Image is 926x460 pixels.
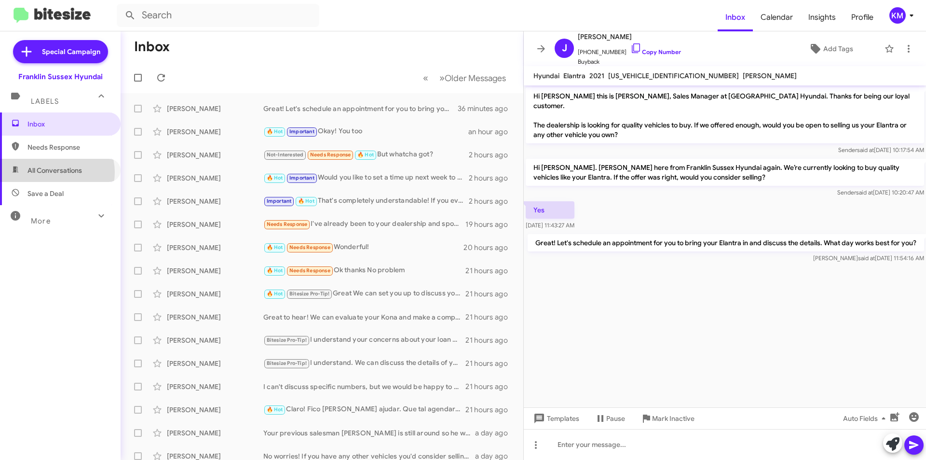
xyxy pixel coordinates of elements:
span: 🔥 Hot [267,244,283,251]
div: an hour ago [468,127,516,137]
div: I can't discuss specific numbers, but we would be happy to evaluate your vehicle. Would you like ... [263,382,465,391]
span: Buyback [578,57,681,67]
div: I've already been to your dealership and spoke to [PERSON_NAME] [263,219,465,230]
div: I understand your concerns about your loan balance. We can evaluate your Durango and see how much... [263,335,465,346]
span: Older Messages [445,73,506,84]
div: 21 hours ago [465,312,516,322]
div: Great We can set you up to discuss your options when you come in for service. Just reach out and ... [263,288,465,299]
a: Profile [844,3,881,31]
span: 🔥 Hot [267,128,283,135]
span: Mark Inactive [652,410,694,427]
span: said at [857,146,874,153]
div: That's completely understandable! If you ever reconsider or want to chat in the future, feel free... [263,195,469,207]
span: All Conversations [27,166,82,175]
div: Great! Let's schedule an appointment for you to bring your Elantra in and discuss the details. Wh... [263,104,458,113]
span: Needs Response [289,267,330,274]
span: Elantra [563,71,586,80]
span: Special Campaign [42,47,100,56]
div: [PERSON_NAME] [167,335,263,345]
div: [PERSON_NAME] [167,428,263,438]
div: Ok thanks No problem [263,265,465,276]
div: 2 hours ago [469,196,516,206]
div: 21 hours ago [465,405,516,415]
div: [PERSON_NAME] [167,312,263,322]
span: 2021 [589,71,604,80]
span: Inbox [718,3,753,31]
span: More [31,217,51,225]
div: [PERSON_NAME] [167,127,263,137]
span: Important [267,198,292,204]
span: Inbox [27,119,109,129]
a: Copy Number [630,48,681,56]
div: [PERSON_NAME] [167,405,263,415]
button: Next [434,68,512,88]
span: said at [858,254,875,262]
span: » [439,72,445,84]
div: 20 hours ago [463,243,516,252]
div: Claro! Fico [PERSON_NAME] ajudar. Que tal agendar um horário para conversar mais sobre a venda do... [263,404,465,415]
a: Insights [801,3,844,31]
div: [PERSON_NAME] [167,266,263,276]
span: [PERSON_NAME] [743,71,797,80]
span: 🔥 Hot [267,291,283,297]
input: Search [117,4,319,27]
span: 🔥 Hot [267,267,283,274]
div: [PERSON_NAME] [167,173,263,183]
span: [PHONE_NUMBER] [578,42,681,57]
span: Needs Response [310,152,351,158]
div: [PERSON_NAME] [167,243,263,252]
p: Yes [526,201,574,219]
button: Pause [587,410,633,427]
span: Auto Fields [843,410,889,427]
div: 21 hours ago [465,266,516,276]
span: Important [289,175,314,181]
span: J [562,41,567,56]
button: Auto Fields [835,410,897,427]
nav: Page navigation example [418,68,512,88]
div: 21 hours ago [465,335,516,345]
span: [US_VEHICLE_IDENTIFICATION_NUMBER] [608,71,739,80]
span: [DATE] 11:43:27 AM [526,222,574,229]
div: [PERSON_NAME] [167,289,263,299]
span: Save a Deal [27,189,64,198]
div: Great to hear! We can evaluate your Kona and make a competitive offer. Let’s schedule a time for ... [263,312,465,322]
span: said at [856,189,873,196]
div: Franklin Sussex Hyundai [18,72,103,82]
div: 2 hours ago [469,150,516,160]
div: KM [889,7,906,24]
button: KM [881,7,915,24]
span: Labels [31,97,59,106]
span: Needs Response [27,142,109,152]
span: Bitesize Pro-Tip! [289,291,329,297]
a: Calendar [753,3,801,31]
p: Hi [PERSON_NAME]. [PERSON_NAME] here from Franklin Sussex Hyundai again. We’re currently looking ... [526,159,924,186]
p: Hi [PERSON_NAME] this is [PERSON_NAME], Sales Manager at [GEOGRAPHIC_DATA] Hyundai. Thanks for be... [526,87,924,143]
span: Bitesize Pro-Tip! [267,360,307,366]
div: Would you like to set a time up next week to come check it out. After the 13th since thats when i... [263,172,469,183]
button: Templates [524,410,587,427]
button: Previous [417,68,434,88]
span: Templates [531,410,579,427]
div: 21 hours ago [465,289,516,299]
h1: Inbox [134,39,170,55]
span: 🔥 Hot [267,406,283,413]
span: Not-Interested [267,152,304,158]
span: Sender [DATE] 10:20:47 AM [837,189,924,196]
div: [PERSON_NAME] [167,104,263,113]
a: Special Campaign [13,40,108,63]
div: [PERSON_NAME] [167,196,263,206]
div: 2 hours ago [469,173,516,183]
button: Mark Inactive [633,410,702,427]
span: [PERSON_NAME] [578,31,681,42]
span: 🔥 Hot [298,198,314,204]
span: « [423,72,428,84]
div: I understand. We can discuss the details of your Tucson when you visit the dealership. Let’s sche... [263,358,465,369]
div: 21 hours ago [465,359,516,368]
div: [PERSON_NAME] [167,382,263,391]
span: Important [289,128,314,135]
span: Hyundai [533,71,559,80]
span: [PERSON_NAME] [DATE] 11:54:16 AM [813,254,924,262]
